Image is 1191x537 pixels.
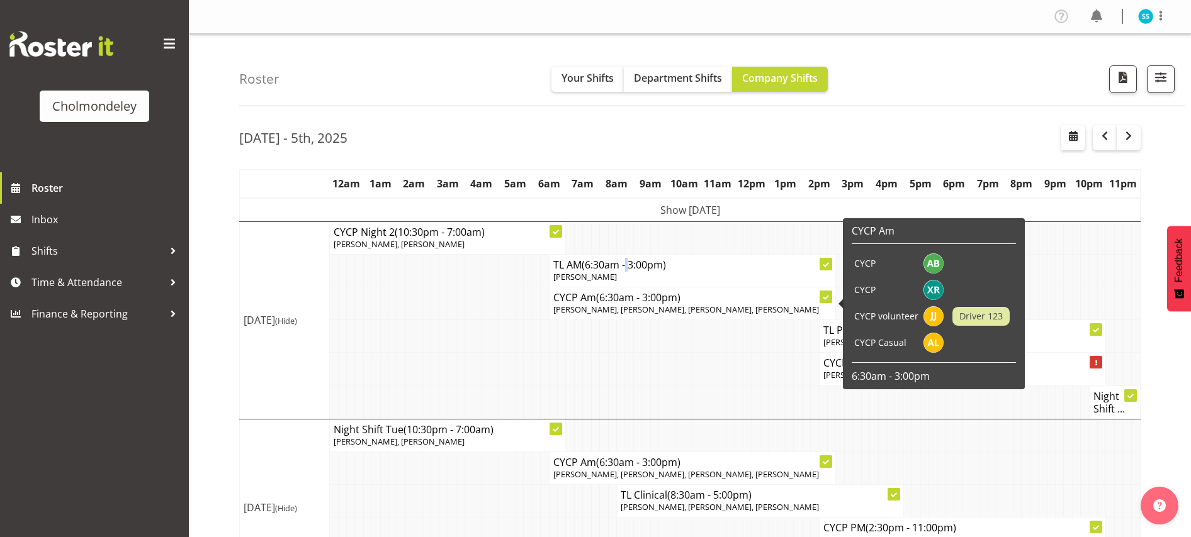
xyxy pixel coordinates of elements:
h2: [DATE] - 5th, 2025 [239,130,347,146]
img: jan-jonatan-jachowitz11625.jpg [923,306,944,326]
button: Company Shifts [732,67,828,92]
th: 11pm [1106,169,1141,198]
th: 9am [633,169,667,198]
span: (2:30pm - 11:00pm) [866,521,956,534]
h4: CYCP PM [823,521,1102,534]
span: (6:30am - 3:00pm) [596,455,680,469]
th: 12pm [735,169,769,198]
span: (8:30am - 5:00pm) [667,488,752,502]
span: [PERSON_NAME], [PERSON_NAME], [PERSON_NAME] [823,369,1022,380]
h4: CYCP PM [823,357,1102,369]
span: Finance & Reporting [31,304,164,323]
span: [PERSON_NAME] [553,271,617,282]
th: 1pm [769,169,803,198]
h4: Roster [239,72,279,86]
span: (10:30pm - 7:00am) [404,423,494,436]
th: 6am [532,169,566,198]
img: xaia-reddy11179.jpg [923,280,944,300]
img: ally-brown10484.jpg [923,253,944,274]
span: [PERSON_NAME], [PERSON_NAME] [334,238,465,250]
span: [PERSON_NAME], [PERSON_NAME] [334,436,465,447]
h4: CYCP Night 2 [334,226,562,238]
span: (6:30am - 3:00pm) [596,291,680,304]
span: Feedback [1173,238,1185,282]
span: Company Shifts [742,71,818,85]
span: (Hide) [275,315,297,326]
span: (Hide) [275,502,297,514]
th: 7am [566,169,600,198]
th: 12am [330,169,364,198]
th: 11am [701,169,735,198]
span: Shifts [31,241,164,260]
span: (10:30pm - 7:00am) [395,225,485,239]
p: 6:30am - 3:00pm [852,369,1016,383]
span: Roster [31,179,183,197]
th: 6pm [937,169,971,198]
button: Download a PDF of the roster according to the set date range. [1109,65,1137,93]
th: 8pm [1005,169,1039,198]
span: [PERSON_NAME], [PERSON_NAME], [PERSON_NAME], [PERSON_NAME] [553,304,819,315]
span: [PERSON_NAME], [PERSON_NAME], [PERSON_NAME] [621,501,819,512]
h6: CYCP Am [852,224,1016,237]
button: Select a specific date within the roster. [1061,125,1085,150]
img: help-xxl-2.png [1153,499,1166,512]
span: Driver 123 [959,309,1003,323]
h4: Night Shift Tue [334,423,562,436]
button: Filter Shifts [1147,65,1175,93]
th: 2pm [802,169,836,198]
button: Feedback - Show survey [1167,226,1191,311]
th: 2am [397,169,431,198]
th: 4am [465,169,499,198]
th: 5pm [903,169,937,198]
h4: TL AM [553,258,832,271]
td: CYCP volunteer [852,303,921,329]
th: 7pm [971,169,1005,198]
th: 5am [499,169,533,198]
h4: TL PM [823,324,1102,336]
button: Your Shifts [551,67,624,92]
td: Show [DATE] [240,198,1141,222]
th: 4pm [870,169,904,198]
td: CYCP [852,250,921,277]
img: alexandra-landolt11436.jpg [923,333,944,353]
img: Rosterit website logo [9,31,113,57]
td: CYCP Casual [852,329,921,356]
span: [PERSON_NAME], [PERSON_NAME], [PERSON_NAME], [PERSON_NAME] [553,468,819,480]
div: Cholmondeley [52,97,137,116]
h4: TL Clinical [621,489,900,501]
span: Your Shifts [562,71,614,85]
td: CYCP [852,277,921,303]
th: 8am [600,169,634,198]
th: 3pm [836,169,870,198]
h4: CYCP Am [553,456,832,468]
span: Inbox [31,210,183,229]
th: 9pm [1039,169,1073,198]
img: sue-simkiss10897.jpg [1138,9,1153,24]
h4: CYCP Am [553,291,832,304]
button: Department Shifts [624,67,732,92]
span: [PERSON_NAME] [823,336,887,348]
th: 3am [431,169,465,198]
th: 1am [363,169,397,198]
th: 10pm [1072,169,1106,198]
td: [DATE] [240,221,330,419]
span: Time & Attendance [31,273,164,292]
th: 10am [667,169,701,198]
span: (6:30am - 3:00pm) [582,258,666,272]
h4: Night Shift ... [1093,390,1136,415]
span: Department Shifts [634,71,722,85]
